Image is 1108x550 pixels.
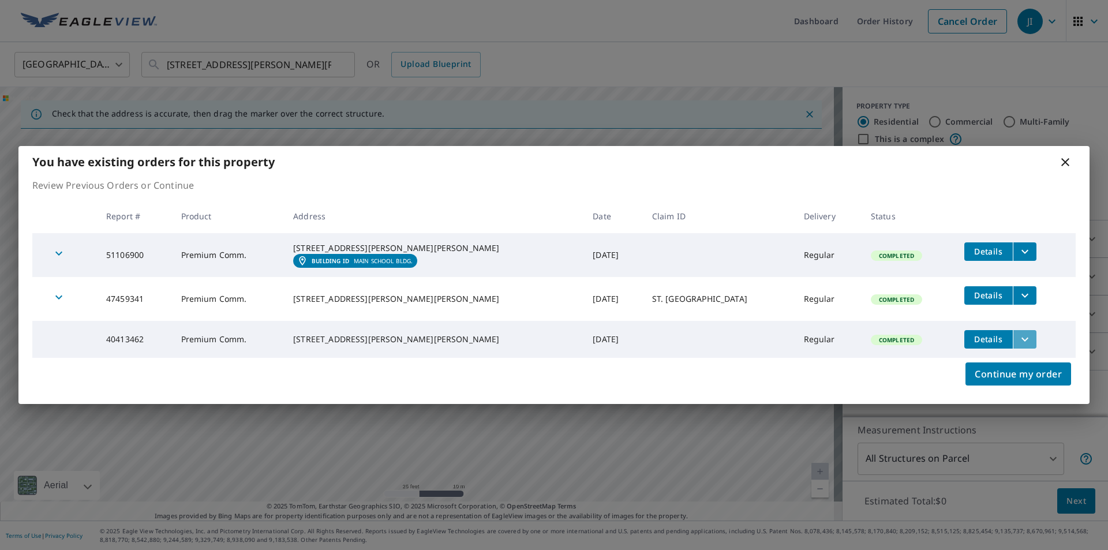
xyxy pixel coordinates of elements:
[643,199,795,233] th: Claim ID
[583,321,643,358] td: [DATE]
[964,286,1013,305] button: detailsBtn-47459341
[583,199,643,233] th: Date
[32,154,275,170] b: You have existing orders for this property
[1013,242,1036,261] button: filesDropdownBtn-51106900
[97,233,172,277] td: 51106900
[172,233,285,277] td: Premium Comm.
[172,277,285,321] td: Premium Comm.
[293,334,574,345] div: [STREET_ADDRESS][PERSON_NAME][PERSON_NAME]
[312,257,349,264] em: Building ID
[965,362,1071,386] button: Continue my order
[872,252,921,260] span: Completed
[284,199,583,233] th: Address
[1013,286,1036,305] button: filesDropdownBtn-47459341
[583,233,643,277] td: [DATE]
[971,290,1006,301] span: Details
[32,178,1076,192] p: Review Previous Orders or Continue
[172,321,285,358] td: Premium Comm.
[795,233,862,277] td: Regular
[97,277,172,321] td: 47459341
[795,321,862,358] td: Regular
[971,334,1006,345] span: Details
[643,277,795,321] td: ST. [GEOGRAPHIC_DATA]
[964,330,1013,349] button: detailsBtn-40413462
[97,199,172,233] th: Report #
[293,293,574,305] div: [STREET_ADDRESS][PERSON_NAME][PERSON_NAME]
[583,277,643,321] td: [DATE]
[872,295,921,304] span: Completed
[872,336,921,344] span: Completed
[293,242,574,254] div: [STREET_ADDRESS][PERSON_NAME][PERSON_NAME]
[964,242,1013,261] button: detailsBtn-51106900
[795,277,862,321] td: Regular
[862,199,955,233] th: Status
[971,246,1006,257] span: Details
[293,254,417,268] a: Building IDMAIN SCHOOL BLDG.
[97,321,172,358] td: 40413462
[1013,330,1036,349] button: filesDropdownBtn-40413462
[795,199,862,233] th: Delivery
[172,199,285,233] th: Product
[975,366,1062,382] span: Continue my order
